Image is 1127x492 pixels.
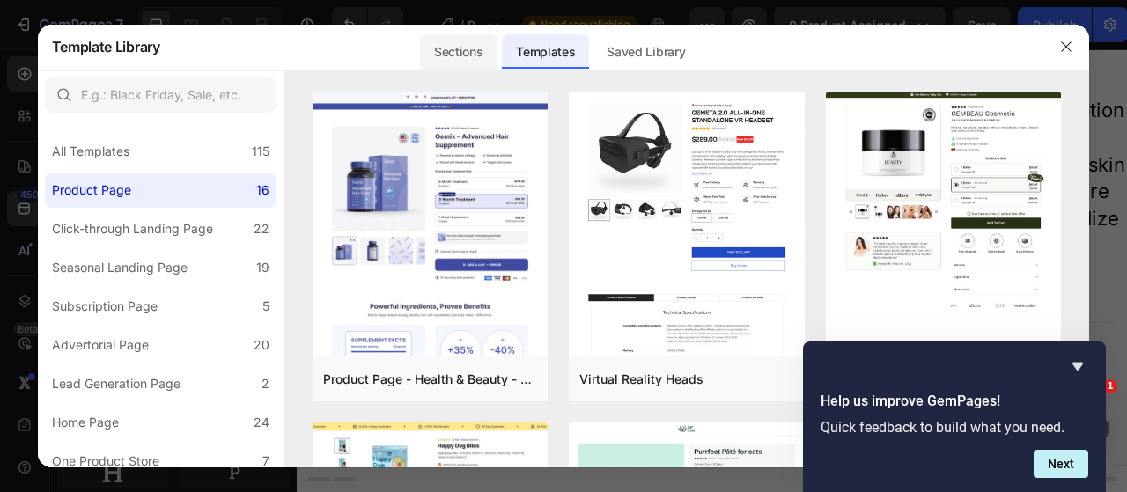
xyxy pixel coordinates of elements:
span: 1 [1103,379,1117,393]
span: inspired by CRO experts [330,399,451,415]
h2: Template Library [52,24,160,70]
div: Product Page - Health & Beauty - Hair Supplement [323,369,538,390]
div: Drop element here [225,81,318,95]
div: 24 [254,412,269,433]
p: Using ultra-fine, cosmetic-grade touchpoints, it helps improve the absorption of our age-supporti... [537,26,1055,268]
input: E.g.: Black Friday, Sale, etc. [45,77,276,113]
div: 5 [262,296,269,317]
div: 22 [254,218,269,239]
div: Home Page [52,412,119,433]
div: 16 [256,180,269,201]
div: Help us improve GemPages! [821,356,1088,478]
div: Saved Library [593,34,699,70]
button: Next question [1034,450,1088,478]
p: Quick feedback to build what you need. [821,419,1088,436]
div: 19 [256,257,269,278]
div: Subscription Page [52,296,158,317]
div: 7 [262,451,269,472]
div: Choose templates [339,377,446,395]
div: Advertorial Page [52,334,149,356]
div: Lead Generation Page [52,373,180,394]
span: from URL or image [475,399,569,415]
div: Click-through Landing Page [52,218,213,239]
div: All Templates [52,141,129,162]
div: Sections [420,34,497,70]
div: Product Page [52,180,131,201]
span: Add section [487,338,571,356]
div: Virtual Reality Heads [579,369,703,390]
div: 115 [252,141,269,162]
div: 2 [261,373,269,394]
div: Seasonal Landing Page [52,257,188,278]
div: Templates [502,34,589,70]
div: 20 [254,334,269,356]
button: Hide survey [1067,356,1088,377]
span: then drag & drop elements [593,399,724,415]
div: Add blank section [606,377,713,395]
h2: Help us improve GemPages! [821,391,1088,412]
div: One Product Store [52,451,159,472]
div: Generate layout [477,377,570,395]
